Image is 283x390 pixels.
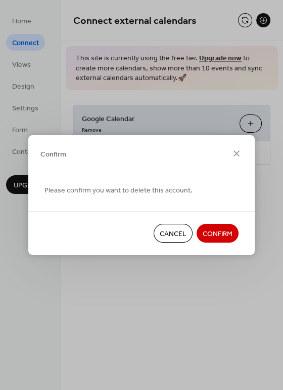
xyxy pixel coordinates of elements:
button: Confirm [197,224,239,243]
span: Confirm [40,149,66,160]
span: Please confirm you want to delete this account. [44,185,193,196]
span: Cancel [160,229,186,240]
button: Cancel [154,224,193,243]
span: Confirm [203,229,232,240]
